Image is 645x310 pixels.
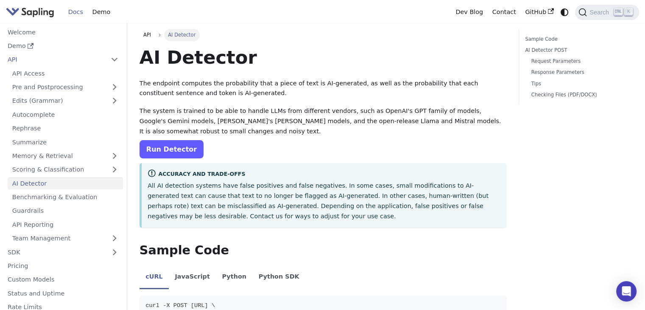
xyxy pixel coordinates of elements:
[8,67,123,79] a: API Access
[8,218,123,231] a: API Reporting
[525,46,630,54] a: AI Detector POST
[587,9,614,16] span: Search
[148,169,500,179] div: Accuracy and Trade-offs
[140,140,204,158] a: Run Detector
[64,6,88,19] a: Docs
[616,281,637,302] div: Open Intercom Messenger
[531,80,627,88] a: Tips
[6,6,57,18] a: Sapling.ai
[164,29,200,41] span: AI Detector
[140,29,506,41] nav: Breadcrumbs
[6,6,54,18] img: Sapling.ai
[106,54,123,66] button: Collapse sidebar category 'API'
[8,122,123,135] a: Rephrase
[8,177,123,189] a: AI Detector
[520,6,558,19] a: GitHub
[531,57,627,65] a: Request Parameters
[8,95,123,107] a: Edits (Grammar)
[8,108,123,121] a: Autocomplete
[88,6,115,19] a: Demo
[252,266,305,290] li: Python SDK
[8,205,123,217] a: Guardrails
[140,266,169,290] li: cURL
[451,6,487,19] a: Dev Blog
[140,46,506,69] h1: AI Detector
[145,302,215,309] span: curl -X POST [URL] \
[140,243,506,258] h2: Sample Code
[143,32,151,38] span: API
[525,35,630,43] a: Sample Code
[3,273,123,286] a: Custom Models
[531,68,627,76] a: Response Parameters
[3,246,106,258] a: SDK
[148,181,500,221] p: All AI detection systems have false positives and false negatives. In some cases, small modificat...
[575,5,639,20] button: Search (Ctrl+K)
[169,266,216,290] li: JavaScript
[140,29,155,41] a: API
[216,266,252,290] li: Python
[106,246,123,258] button: Expand sidebar category 'SDK'
[488,6,521,19] a: Contact
[3,54,106,66] a: API
[140,106,506,136] p: The system is trained to be able to handle LLMs from different vendors, such as OpenAI's GPT fami...
[558,6,571,18] button: Switch between dark and light mode (currently system mode)
[8,136,123,148] a: Summarize
[140,79,506,99] p: The endpoint computes the probability that a piece of text is AI-generated, as well as the probab...
[8,81,123,93] a: Pre and Postprocessing
[624,8,633,16] kbd: K
[8,150,123,162] a: Memory & Retrieval
[3,26,123,38] a: Welcome
[531,91,627,99] a: Checking Files (PDF/DOCX)
[3,287,123,299] a: Status and Uptime
[8,232,123,245] a: Team Management
[3,260,123,272] a: Pricing
[8,163,123,176] a: Scoring & Classification
[3,40,123,52] a: Demo
[8,191,123,203] a: Benchmarking & Evaluation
